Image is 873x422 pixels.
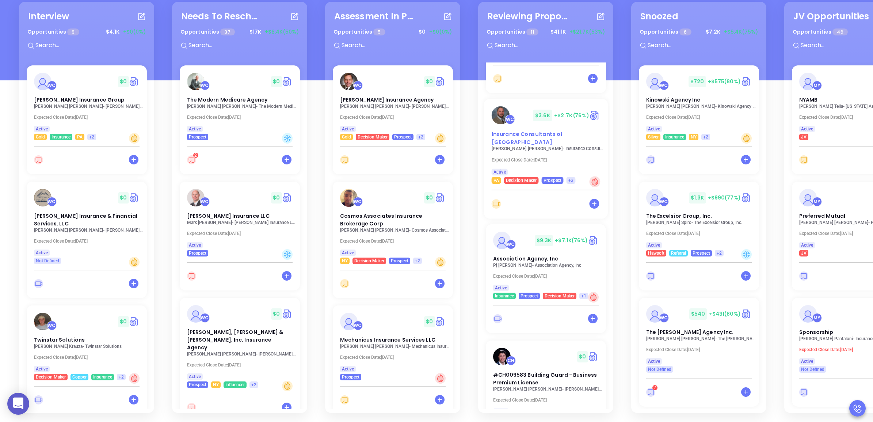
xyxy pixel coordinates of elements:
span: $ 0 [271,192,282,204]
span: +2 [89,133,94,141]
div: Walter Contreras [353,321,363,330]
img: Twinstar Solutions [34,313,52,330]
div: Walter Contreras [200,197,210,206]
span: +2 [418,133,423,141]
div: Walter Contreras [659,81,669,90]
p: Expected Close Date: [DATE] [187,362,297,368]
p: Opportunities [27,25,79,39]
p: Matt Straley - Insurance Consultants of Pittsburgh [491,146,604,151]
span: $ 540 [689,308,707,320]
img: The Modern Medicare Agency [187,73,205,90]
img: Quote [741,76,752,87]
img: Kinowski Agency Inc [646,73,664,90]
span: Prospect [543,176,561,185]
a: profileWalter Contreras$0Circle dollarMechanicus Insurance Services LLC[PERSON_NAME] [PERSON_NAME... [333,305,453,380]
img: Quote [129,76,140,87]
span: +$575 (80%) [708,78,741,85]
div: Warm [129,133,140,144]
span: Silver [648,133,659,141]
img: Quote [282,308,293,319]
span: Hawsoft [648,249,664,257]
span: +$5.4K (75%) [724,28,758,36]
span: NYAMB [799,96,818,103]
div: Warm [129,257,140,267]
section: Interview [19,2,154,413]
a: Quote [282,192,293,203]
p: Expected Close Date: [DATE] [34,115,144,120]
span: Active [801,241,813,249]
img: Quote [741,192,752,203]
span: Active [801,357,813,365]
span: Insurance [665,133,684,141]
span: +$8.4K (50%) [265,28,299,36]
span: 2 [194,153,197,158]
span: Prospect [189,133,206,141]
span: +$990 (77%) [708,194,741,201]
img: Scalzo, Zogby & Wittig, Inc. Insurance Agency [187,305,205,323]
p: David Schonbrun - Mechanicus Insurance Services LLC [340,344,450,349]
p: Justin Kraus - Mackoul Risk Solutions [493,387,603,392]
span: Scalzo, Zogby & Wittig, Inc. Insurance Agency [187,328,283,351]
div: Hot [588,292,599,303]
span: $ 7.2K [704,26,722,38]
span: Active [648,125,660,133]
div: Hot [435,373,446,384]
div: Walter Contreras [505,114,515,124]
span: Prospect [391,257,408,265]
img: Quote [589,110,600,121]
span: Prospect [342,373,359,381]
sup: 2 [193,153,198,158]
span: The Excelsior Group, Inc. [646,212,712,220]
span: Active [342,365,354,373]
img: L M Insurance & Financial Services, LLC [34,189,52,206]
span: Active [801,125,813,133]
p: John R Papazoglou - Cosmos Associates Insurance Brokerage Corp [340,228,450,233]
p: Expected Close Date: [DATE] [493,398,603,403]
a: profileWalter Contreras$0Circle dollar[PERSON_NAME] Insurance Group[PERSON_NAME] [PERSON_NAME]- [... [27,65,147,140]
div: JV Opportunities [793,10,869,23]
img: The Excelsior Group, Inc. [646,189,664,206]
span: Active [342,125,354,133]
a: Quote [435,192,446,203]
div: Hot [589,176,600,187]
img: Preferred Mutual [799,189,817,206]
span: Decision Maker [36,373,66,381]
p: David Spiro - The Excelsior Group, Inc. [646,220,756,225]
span: Prospect [693,249,710,257]
section: Needs To Reschedule [172,2,307,413]
img: Quote [129,316,140,327]
p: Craig Wilson - Kinowski Agency Inc [646,104,756,109]
p: Jessica A. Hess - The Willis E. Kilborne Agency Inc. [646,336,756,341]
span: 46 [832,28,847,35]
span: Influencer [225,381,245,389]
a: profileWalter Contreras$0Circle dollar[PERSON_NAME], [PERSON_NAME] & [PERSON_NAME], Inc. Insuranc... [180,298,300,388]
input: Search... [188,41,297,50]
div: Warm [741,133,752,144]
p: Expected Close Date: [DATE] [491,157,604,163]
span: +2 [415,257,420,265]
span: $ 41.1K [549,26,568,38]
span: $ 720 [689,76,706,87]
span: Insurance [495,292,514,300]
img: Quote [588,351,599,362]
a: profileWalter Contreras$0Circle dollarTwinstar Solutions[PERSON_NAME] Krauza- Twinstar SolutionsE... [27,305,147,380]
span: NY [342,257,348,265]
span: +$0 (0%) [123,28,146,36]
div: Walter Contreras [659,313,669,323]
span: 5 [373,28,385,35]
p: Expected Close Date: [DATE] [340,115,450,120]
span: $ 0 [424,316,435,327]
span: Lawton Insurance Agency [340,96,434,103]
div: Walter Contreras [353,81,363,90]
span: $ 9.3K [535,235,553,246]
span: $ 17K [248,26,263,38]
span: Reilly Insurance LLC [187,212,270,220]
div: Walter Contreras [659,197,669,206]
span: Prospect [521,292,538,300]
div: Cold [741,249,752,260]
p: Expected Close Date: [DATE] [34,239,144,244]
a: Quote [435,316,446,327]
